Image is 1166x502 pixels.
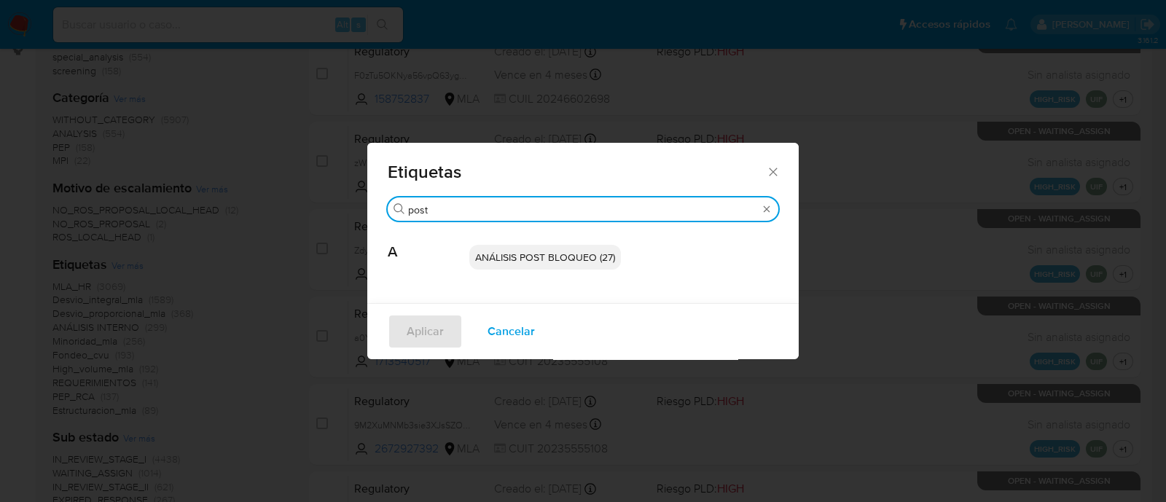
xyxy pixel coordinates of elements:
span: ANÁLISIS POST BLOQUEO (27) [475,250,615,264]
span: A [388,221,469,261]
span: Etiquetas [388,163,766,181]
button: Cancelar [469,314,554,349]
input: Buscar filtro [408,203,758,216]
button: Borrar [761,203,772,215]
div: ANÁLISIS POST BLOQUEO (27) [469,245,621,270]
button: Buscar [394,203,405,215]
button: Cerrar [766,165,779,178]
span: Cancelar [488,315,535,348]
